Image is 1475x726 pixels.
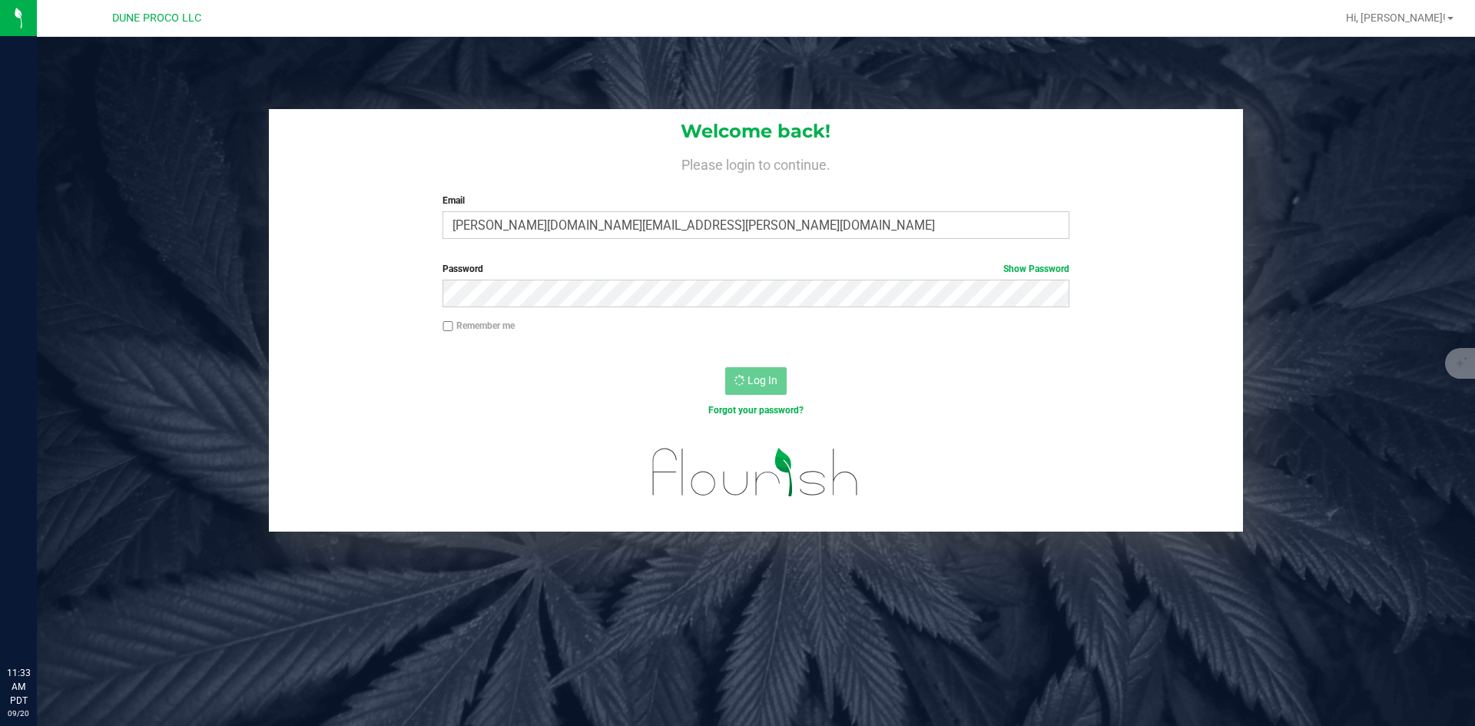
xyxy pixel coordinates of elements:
[747,374,777,386] span: Log In
[634,433,877,512] img: flourish_logo.svg
[112,12,201,25] span: DUNE PROCO LLC
[269,121,1243,141] h1: Welcome back!
[7,666,30,708] p: 11:33 AM PDT
[1346,12,1446,24] span: Hi, [PERSON_NAME]!
[1003,264,1069,274] a: Show Password
[725,367,787,395] button: Log In
[442,264,483,274] span: Password
[269,154,1243,172] h4: Please login to continue.
[708,405,804,416] a: Forgot your password?
[442,319,515,333] label: Remember me
[7,708,30,719] p: 09/20
[442,194,1069,207] label: Email
[442,321,453,332] input: Remember me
